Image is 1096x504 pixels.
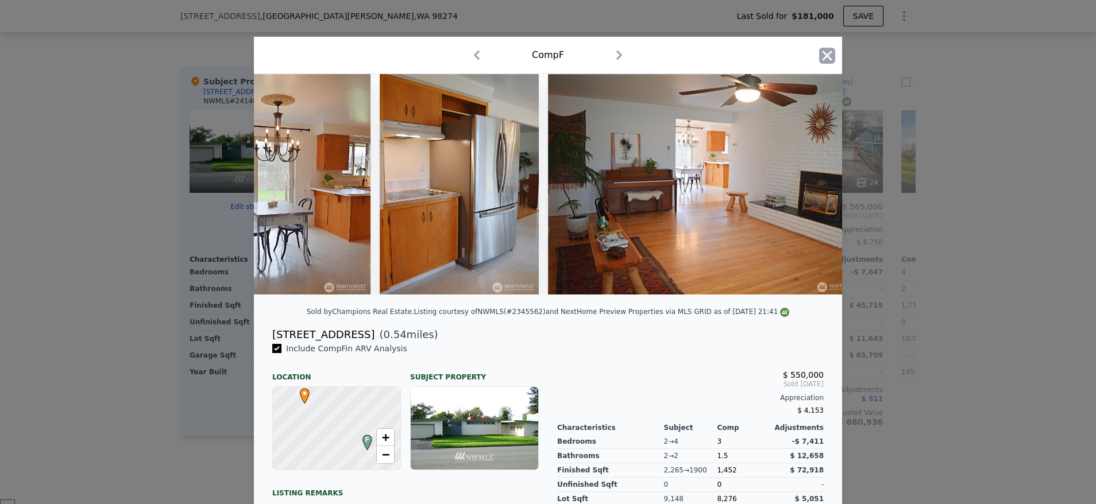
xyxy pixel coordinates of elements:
[557,393,824,402] div: Appreciation
[717,495,736,503] span: 8,276
[272,479,539,498] div: Listing remarks
[717,449,770,463] div: 1.5
[557,435,664,449] div: Bedrooms
[557,449,664,463] div: Bathrooms
[382,447,389,462] span: −
[380,74,539,294] img: Property Img
[717,466,736,474] span: 1,452
[717,423,770,432] div: Comp
[272,327,375,343] div: [STREET_ADDRESS]
[384,328,407,340] span: 0.54
[272,363,401,382] div: Location
[414,308,790,316] div: Listing courtesy of NWMLS (#2345562) and NextHome Preview Properties via MLS GRID as of [DATE] 21:41
[360,435,366,441] div: F
[360,435,375,445] span: F
[783,370,824,379] span: $ 550,000
[664,463,717,478] div: 2,265 → 1900
[187,74,371,294] img: Property Img
[792,437,824,445] span: -$ 7,411
[790,466,824,474] span: $ 72,918
[557,478,664,492] div: Unfinished Sqft
[664,449,717,463] div: 2 → 2
[377,446,394,463] a: Zoom out
[770,478,824,492] div: -
[281,344,412,353] span: Include Comp F in ARV Analysis
[382,430,389,444] span: +
[297,385,312,402] span: •
[375,327,438,343] span: ( miles)
[717,480,721,489] span: 0
[664,423,717,432] div: Subject
[664,435,717,449] div: 2 → 4
[795,495,824,503] span: $ 5,051
[790,452,824,460] span: $ 12,658
[557,463,664,478] div: Finished Sqft
[532,48,564,62] div: Comp F
[717,437,721,445] span: 3
[548,74,865,294] img: Property Img
[410,363,539,382] div: Subject Property
[797,406,824,414] span: $ 4,153
[297,388,304,395] div: •
[664,478,717,492] div: 0
[557,423,664,432] div: Characteristics
[377,429,394,446] a: Zoom in
[307,308,414,316] div: Sold by Champions Real Estate .
[557,379,824,389] span: Sold [DATE]
[780,308,789,317] img: NWMLS Logo
[770,423,824,432] div: Adjustments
